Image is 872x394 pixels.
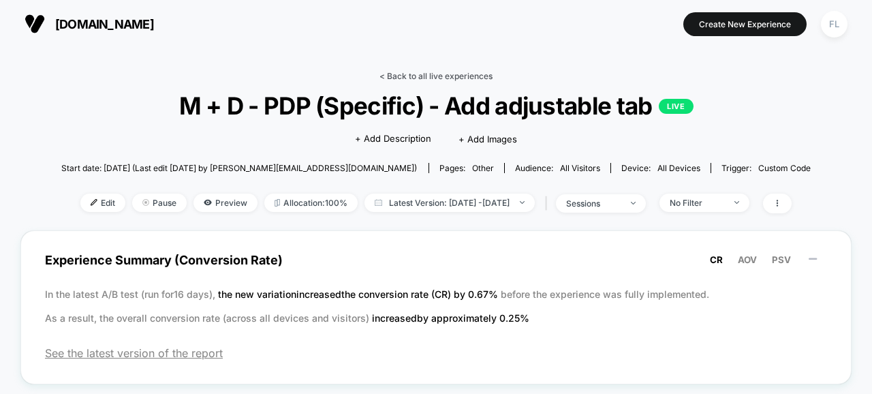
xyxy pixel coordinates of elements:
[542,194,556,213] span: |
[275,199,280,207] img: rebalance
[560,163,600,173] span: All Visitors
[721,163,811,173] div: Trigger:
[25,14,45,34] img: Visually logo
[379,71,493,81] a: < Back to all live experiences
[375,199,382,206] img: calendar
[45,346,827,360] span: See the latest version of the report
[264,194,358,212] span: Allocation: 100%
[193,194,258,212] span: Preview
[657,163,700,173] span: all devices
[458,134,517,145] span: + Add Images
[55,17,154,31] span: [DOMAIN_NAME]
[20,13,158,35] button: [DOMAIN_NAME]
[758,163,811,173] span: Custom Code
[372,312,529,324] span: increased by approximately 0.25 %
[817,10,852,38] button: FL
[710,254,723,265] span: CR
[515,163,600,173] div: Audience:
[364,194,535,212] span: Latest Version: [DATE] - [DATE]
[683,12,807,36] button: Create New Experience
[45,245,827,275] span: Experience Summary (Conversion Rate)
[99,91,773,120] span: M + D - PDP (Specific) - Add adjustable tab
[610,163,711,173] span: Device:
[768,254,795,266] button: PSV
[706,254,727,266] button: CR
[45,282,827,330] p: In the latest A/B test (run for 16 days), before the experience was fully implemented. As a resul...
[659,99,693,114] p: LIVE
[80,194,125,212] span: Edit
[61,163,417,173] span: Start date: [DATE] (Last edit [DATE] by [PERSON_NAME][EMAIL_ADDRESS][DOMAIN_NAME])
[439,163,494,173] div: Pages:
[631,202,636,204] img: end
[734,254,761,266] button: AOV
[772,254,791,265] span: PSV
[566,198,621,209] div: sessions
[738,254,757,265] span: AOV
[520,201,525,204] img: end
[91,199,97,206] img: edit
[132,194,187,212] span: Pause
[734,201,739,204] img: end
[218,288,501,300] span: the new variation increased the conversion rate (CR) by 0.67 %
[670,198,724,208] div: No Filter
[142,199,149,206] img: end
[472,163,494,173] span: other
[355,132,431,146] span: + Add Description
[821,11,847,37] div: FL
